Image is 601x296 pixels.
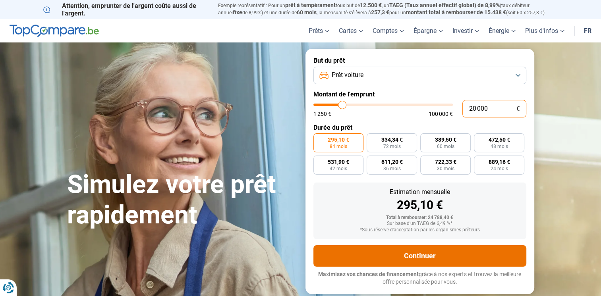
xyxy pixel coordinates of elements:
span: 24 mois [491,166,508,171]
span: 60 mois [297,9,317,15]
a: Comptes [368,19,409,42]
p: grâce à nos experts et trouvez la meilleure offre personnalisée pour vous. [313,271,526,286]
span: montant total à rembourser de 15.438 € [406,9,506,15]
span: 611,20 € [381,159,403,165]
span: 472,50 € [489,137,510,142]
span: € [516,106,520,112]
a: Prêts [304,19,334,42]
p: Exemple représentatif : Pour un tous but de , un (taux débiteur annuel de 8,99%) et une durée de ... [218,2,558,16]
div: Estimation mensuelle [320,189,520,195]
span: 531,90 € [328,159,349,165]
span: 100 000 € [429,111,453,117]
button: Continuer [313,245,526,267]
p: Attention, emprunter de l'argent coûte aussi de l'argent. [43,2,209,17]
span: fixe [233,9,242,15]
span: 30 mois [437,166,454,171]
span: 389,50 € [435,137,456,142]
span: TAEG (Taux annuel effectif global) de 8,99% [389,2,500,8]
span: 1 250 € [313,111,331,117]
div: Total à rembourser: 24 788,40 € [320,215,520,221]
span: 84 mois [330,144,347,149]
span: 295,10 € [328,137,349,142]
h1: Simulez votre prêt rapidement [67,169,296,231]
span: Maximisez vos chances de financement [318,271,419,277]
div: *Sous réserve d'acceptation par les organismes prêteurs [320,227,520,233]
span: 60 mois [437,144,454,149]
a: Énergie [484,19,520,42]
a: Cartes [334,19,368,42]
div: 295,10 € [320,199,520,211]
a: Plus d'infos [520,19,569,42]
a: fr [579,19,596,42]
label: But du prêt [313,57,526,64]
div: Sur base d'un TAEG de 6,49 %* [320,221,520,227]
span: 12.500 € [360,2,382,8]
span: 72 mois [383,144,401,149]
a: Investir [448,19,484,42]
span: prêt à tempérament [285,2,336,8]
button: Prêt voiture [313,67,526,84]
label: Durée du prêt [313,124,526,131]
span: 334,34 € [381,137,403,142]
a: Épargne [409,19,448,42]
span: 48 mois [491,144,508,149]
img: TopCompare [10,25,99,37]
span: 42 mois [330,166,347,171]
span: 722,33 € [435,159,456,165]
span: 36 mois [383,166,401,171]
span: 257,3 € [371,9,389,15]
label: Montant de l'emprunt [313,90,526,98]
span: 889,16 € [489,159,510,165]
span: Prêt voiture [332,71,363,79]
